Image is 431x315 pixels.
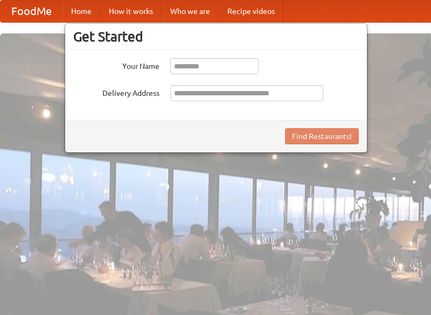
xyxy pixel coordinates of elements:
button: Find Restaurants! [285,128,359,144]
a: Who we are [162,1,219,22]
a: How it works [100,1,162,22]
a: Recipe videos [219,1,283,22]
label: Delivery Address [73,85,159,99]
a: FoodMe [1,1,62,22]
a: Home [62,1,100,22]
h3: Get Started [73,29,359,45]
label: Your Name [73,58,159,72]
